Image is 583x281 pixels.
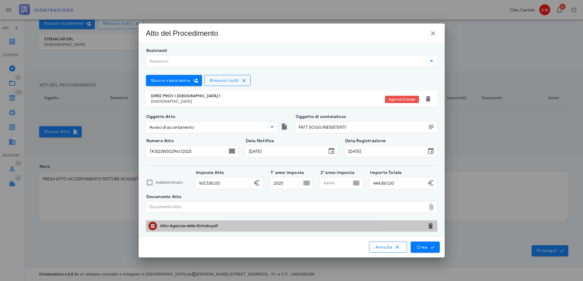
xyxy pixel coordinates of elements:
[427,222,434,230] button: Elimina
[146,56,425,66] input: Resistenti
[144,138,174,144] label: Numero Atto
[320,178,352,188] input: ####
[151,78,190,83] span: Nuovo resistente
[151,99,385,104] div: [GEOGRAPHIC_DATA]
[244,138,274,144] label: Data Notifica
[146,122,266,132] input: Oggetto Atto
[271,178,302,188] input: ####
[146,146,227,157] input: Numero Atto
[319,170,354,176] label: 2° anno imposta
[146,28,218,38] div: Atto del Procedimento
[146,202,426,212] div: Documento Atto
[369,242,407,253] button: Annulla
[156,179,189,186] label: Indeterminato
[204,75,251,86] button: Rimuovi tutti
[375,244,401,250] span: Annulla
[210,78,239,83] span: Rimuovi tutti
[144,48,167,54] label: Resistenti
[194,170,224,176] label: Imposte Atto
[411,242,439,253] button: Crea
[151,94,385,98] div: DIREZ PROV I [GEOGRAPHIC_DATA] 1
[296,122,426,132] input: Oggetto di contenzioso
[160,221,423,231] div: Clicca per aprire un'anteprima del file o scaricarlo
[144,114,176,120] label: Oggetto Atto
[370,178,426,188] input: Importo Totale
[368,170,402,176] label: Importo Totale
[424,95,432,102] button: Elimina
[269,170,304,176] label: 1° anno imposta
[160,224,423,228] div: Atto-Agenzia-delle-Entrate.pdf
[144,194,182,200] label: Documento Atto
[389,96,415,103] span: Agenzia Entrate
[148,222,157,230] button: Clicca per aprire un'anteprima del file o scaricarlo
[196,178,252,188] input: Imposte Atto
[146,75,202,86] button: Nuovo resistente
[343,138,386,144] label: Data Registrazione
[294,114,346,120] label: Oggetto di contenzioso
[416,244,434,250] span: Crea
